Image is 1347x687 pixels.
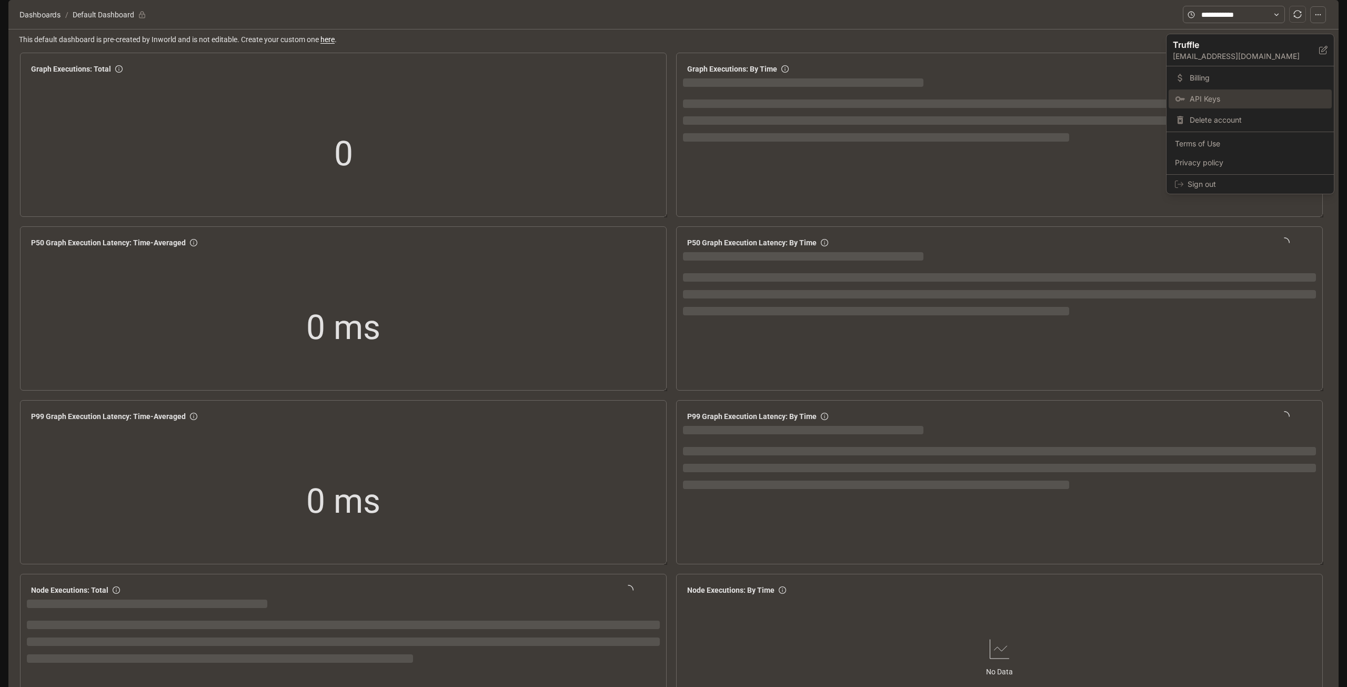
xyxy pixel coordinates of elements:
[1169,68,1332,87] a: Billing
[1169,153,1332,172] a: Privacy policy
[1167,34,1334,66] div: Truffle[EMAIL_ADDRESS][DOMAIN_NAME]
[1169,134,1332,153] a: Terms of Use
[1175,138,1325,149] span: Terms of Use
[1190,73,1325,83] span: Billing
[1173,38,1302,51] p: Truffle
[1169,111,1332,130] div: Delete account
[1169,89,1332,108] a: API Keys
[1173,51,1319,62] p: [EMAIL_ADDRESS][DOMAIN_NAME]
[1190,115,1325,125] span: Delete account
[1175,157,1325,168] span: Privacy policy
[1167,175,1334,194] div: Sign out
[1188,179,1325,190] span: Sign out
[1190,94,1325,104] span: API Keys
